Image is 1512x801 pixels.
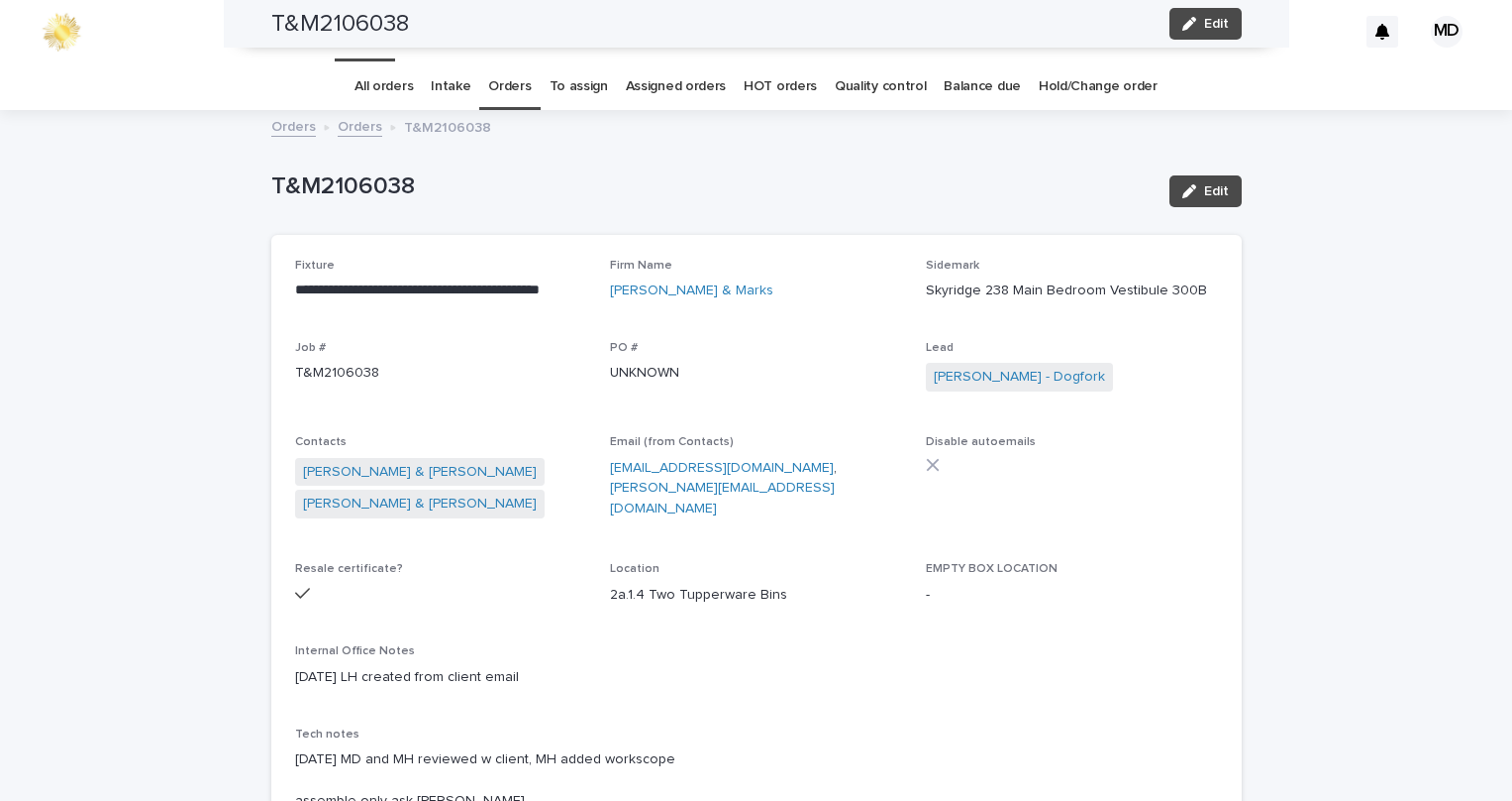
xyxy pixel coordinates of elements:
span: Lead [926,342,954,354]
p: T&M2106038 [271,172,1154,201]
div: MD [1431,16,1462,48]
p: T&M2106038 [295,363,587,384]
span: Internal Office Notes [295,645,415,657]
p: - [926,585,1218,606]
a: Quality control [835,63,926,110]
a: [PERSON_NAME] & [PERSON_NAME] [303,462,537,483]
span: Resale certificate? [295,563,403,575]
p: , [610,458,902,519]
a: Assigned orders [626,63,726,110]
p: 2a.1.4 Two Tupperware Bins [610,585,902,606]
a: [EMAIL_ADDRESS][DOMAIN_NAME] [610,461,834,475]
span: Fixture [295,260,335,272]
a: All orders [354,63,413,110]
span: Sidemark [926,260,979,272]
span: Firm Name [610,260,672,272]
p: Skyridge 238 Main Bedroom Vestibule 300B [926,281,1218,301]
p: [DATE] LH created from client email [295,667,1218,688]
span: Disable autoemails [926,436,1036,448]
button: Edit [1169,175,1242,207]
span: EMPTY BOX LOCATION [926,563,1058,575]
a: [PERSON_NAME][EMAIL_ADDRESS][DOMAIN_NAME] [610,481,835,515]
span: Location [610,563,659,575]
a: [PERSON_NAME] & Marks [610,281,773,301]
a: Orders [271,114,316,137]
a: Orders [488,63,531,110]
a: Orders [338,114,382,137]
span: Edit [1204,184,1229,198]
p: T&M2106038 [404,115,491,137]
a: Hold/Change order [1039,63,1158,110]
a: To assign [550,63,608,110]
span: PO # [610,342,638,354]
a: Balance due [944,63,1021,110]
span: Job # [295,342,326,354]
a: Intake [431,63,470,110]
span: Email (from Contacts) [610,436,734,448]
span: Tech notes [295,729,359,741]
img: 0ffKfDbyRa2Iv8hnaAqg [40,12,83,52]
a: [PERSON_NAME] & [PERSON_NAME] [303,494,537,515]
a: HOT orders [744,63,817,110]
span: Contacts [295,436,347,448]
a: [PERSON_NAME] - Dogfork [934,367,1105,388]
p: UNKNOWN [610,363,902,384]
